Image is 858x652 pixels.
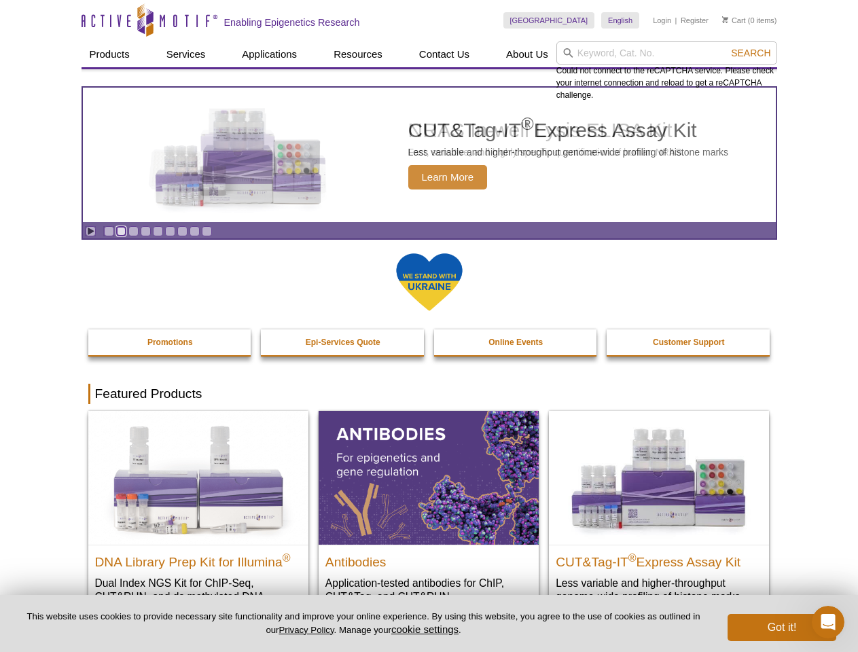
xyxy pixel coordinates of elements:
a: Login [653,16,671,25]
span: Search [731,48,770,58]
a: Resources [325,41,391,67]
a: All Antibodies Antibodies Application-tested antibodies for ChIP, CUT&Tag, and CUT&RUN. [319,411,539,617]
h2: Featured Products [88,384,770,404]
div: Could not connect to the reCAPTCHA service. Please check your internet connection and reload to g... [556,41,777,101]
a: Go to slide 6 [165,226,175,236]
h2: Enabling Epigenetics Research [224,16,360,29]
li: (0 items) [722,12,777,29]
a: Go to slide 5 [153,226,163,236]
a: Go to slide 8 [190,226,200,236]
h2: Antibodies [325,549,532,569]
img: DNA Library Prep Kit for Illumina [88,411,308,544]
h2: NRAS In-well Lysis ELISA Kit [408,120,685,141]
a: [GEOGRAPHIC_DATA] [503,12,595,29]
span: Learn More [408,165,488,189]
strong: Promotions [147,338,193,347]
p: Dual Index NGS Kit for ChIP-Seq, CUT&RUN, and ds methylated DNA assays. [95,576,302,617]
a: Services [158,41,214,67]
a: Go to slide 3 [128,226,139,236]
sup: ® [628,551,637,563]
a: Products [82,41,138,67]
a: DNA Library Prep Kit for Illumina DNA Library Prep Kit for Illumina® Dual Index NGS Kit for ChIP-... [88,411,308,630]
a: English [601,12,639,29]
a: Go to slide 2 [116,226,126,236]
a: Go to slide 1 [104,226,114,236]
input: Keyword, Cat. No. [556,41,777,65]
a: CUT&Tag-IT® Express Assay Kit CUT&Tag-IT®Express Assay Kit Less variable and higher-throughput ge... [549,411,769,617]
p: Fast, sensitive, and highly specific quantification of human NRAS. [408,146,685,158]
button: Search [727,47,774,59]
a: Toggle autoplay [86,226,96,236]
img: We Stand With Ukraine [395,252,463,312]
img: NRAS In-well Lysis ELISA Kit [137,108,340,202]
p: Application-tested antibodies for ChIP, CUT&Tag, and CUT&RUN. [325,576,532,604]
a: Online Events [434,329,598,355]
p: This website uses cookies to provide necessary site functionality and improve your online experie... [22,611,705,636]
a: Promotions [88,329,253,355]
sup: ® [283,551,291,563]
img: All Antibodies [319,411,539,544]
h2: DNA Library Prep Kit for Illumina [95,549,302,569]
strong: Customer Support [653,338,724,347]
article: NRAS In-well Lysis ELISA Kit [83,88,776,222]
a: Customer Support [607,329,771,355]
iframe: Intercom live chat [812,606,844,638]
strong: Online Events [488,338,543,347]
strong: Epi-Services Quote [306,338,380,347]
p: Less variable and higher-throughput genome-wide profiling of histone marks​. [556,576,762,604]
img: Your Cart [722,16,728,23]
a: Go to slide 9 [202,226,212,236]
a: Epi-Services Quote [261,329,425,355]
a: Cart [722,16,746,25]
a: Go to slide 7 [177,226,187,236]
a: NRAS In-well Lysis ELISA Kit NRAS In-well Lysis ELISA Kit Fast, sensitive, and highly specific qu... [83,88,776,222]
li: | [675,12,677,29]
a: Go to slide 4 [141,226,151,236]
a: Privacy Policy [279,625,334,635]
button: Got it! [728,614,836,641]
a: Contact Us [411,41,478,67]
button: cookie settings [391,623,459,635]
a: Applications [234,41,305,67]
a: Register [681,16,709,25]
a: About Us [498,41,556,67]
img: CUT&Tag-IT® Express Assay Kit [549,411,769,544]
h2: CUT&Tag-IT Express Assay Kit [556,549,762,569]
